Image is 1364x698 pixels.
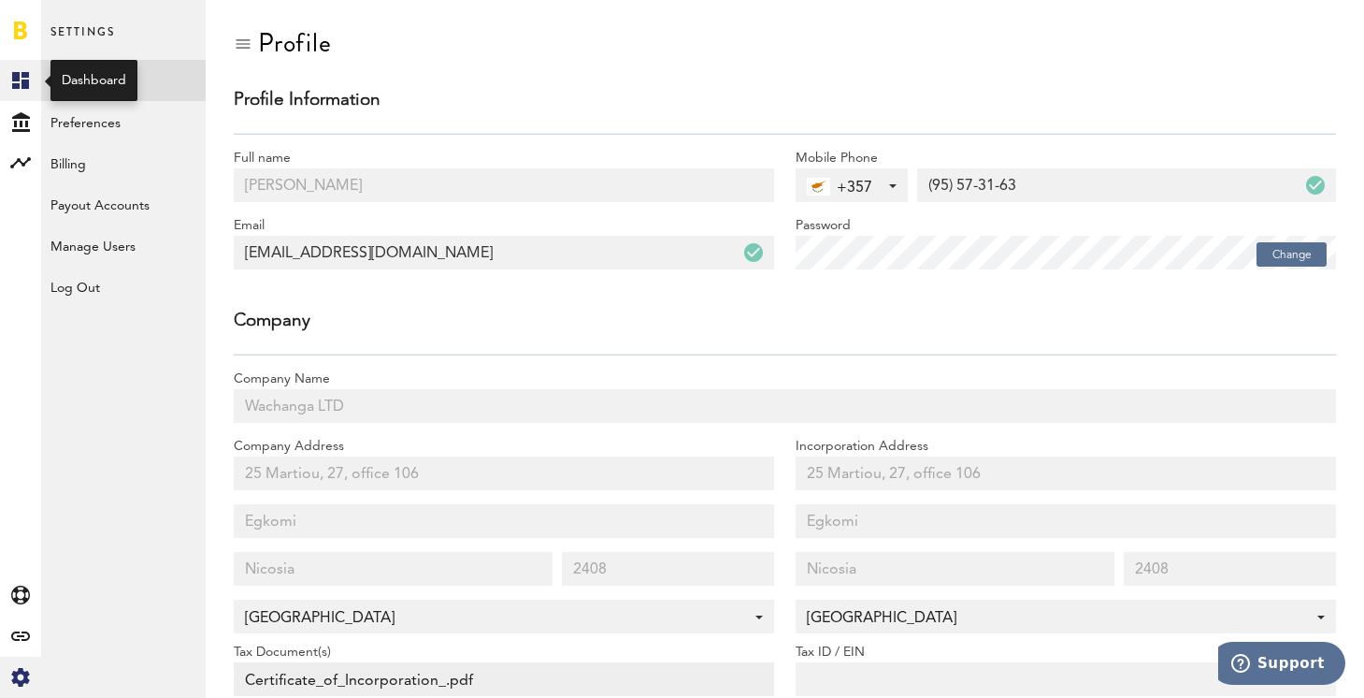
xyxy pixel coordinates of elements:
div: Profile [258,28,332,58]
label: Email [234,216,774,236]
div: Certificate_of_Incorporation_.pdf [234,662,774,696]
span: +357 [837,180,908,197]
label: Company Name [234,370,1336,389]
label: Full name [234,149,774,168]
a: Payout Accounts [41,183,206,225]
img: cy.svg [807,178,830,196]
label: Password [796,216,1336,236]
span: Settings [50,21,115,60]
label: Tax Document(s) [234,643,774,662]
a: Manage Users [41,225,206,266]
label: Tax ID / EIN [796,643,1336,662]
span: [GEOGRAPHIC_DATA] [807,603,1306,634]
div: Dashboard [62,71,126,90]
label: Mobile Phone [796,149,1336,168]
a: Profile [41,60,206,101]
iframe: Opens a widget where you can find more information [1218,642,1345,689]
label: Company Address [234,437,774,457]
input: ( ) - - [917,168,1336,202]
div: Log Out [41,266,206,299]
div: Profile Information [234,91,1336,119]
a: Preferences [41,101,206,142]
label: Incorporation Address [796,437,1336,457]
div: Company [234,312,1336,340]
span: [GEOGRAPHIC_DATA] [245,603,744,634]
a: Billing [41,142,206,183]
button: Change [1256,242,1327,267]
